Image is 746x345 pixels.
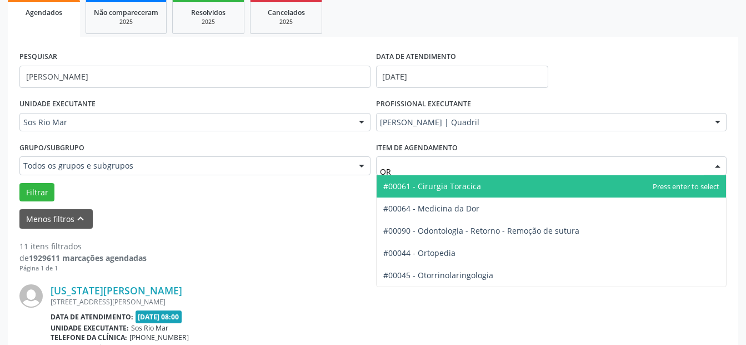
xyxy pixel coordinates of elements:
label: DATA DE ATENDIMENTO [376,48,456,66]
span: Não compareceram [94,8,158,17]
input: Nome, código do beneficiário ou CPF [19,66,371,88]
div: 11 itens filtrados [19,240,147,252]
div: Página 1 de 1 [19,264,147,273]
span: #00090 - Odontologia - Retorno - Remoção de sutura [383,225,579,236]
label: Item de agendamento [376,139,458,156]
span: [PHONE_NUMBER] [129,333,189,342]
label: PESQUISAR [19,48,57,66]
span: [DATE] 08:00 [136,310,182,323]
label: UNIDADE EXECUTANTE [19,96,96,113]
span: [PERSON_NAME] | Quadril [380,117,704,128]
div: [STREET_ADDRESS][PERSON_NAME] [51,297,560,307]
div: 2025 [258,18,314,26]
button: Menos filtroskeyboard_arrow_up [19,209,93,229]
span: Resolvidos [191,8,226,17]
input: Selecionar procedimento [380,160,704,183]
b: Data de atendimento: [51,312,133,322]
span: Sos Rio Mar [131,323,168,333]
span: #00045 - Otorrinolaringologia [383,270,493,280]
label: PROFISSIONAL EXECUTANTE [376,96,471,113]
span: #00064 - Medicina da Dor [383,203,479,214]
div: de [19,252,147,264]
b: Unidade executante: [51,323,129,333]
input: Selecione um intervalo [376,66,549,88]
strong: 1929611 marcações agendadas [29,253,147,263]
span: Todos os grupos e subgrupos [23,160,348,171]
img: img [19,284,43,308]
span: Agendados [26,8,62,17]
label: Grupo/Subgrupo [19,139,84,156]
span: Sos Rio Mar [23,117,348,128]
span: Cancelados [268,8,305,17]
button: Filtrar [19,183,54,202]
div: 2025 [181,18,236,26]
i: keyboard_arrow_up [74,213,87,225]
a: [US_STATE][PERSON_NAME] [51,284,182,297]
span: #00061 - Cirurgia Toracica [383,181,481,191]
div: 2025 [94,18,158,26]
b: Telefone da clínica: [51,333,127,342]
span: #00044 - Ortopedia [383,248,455,258]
